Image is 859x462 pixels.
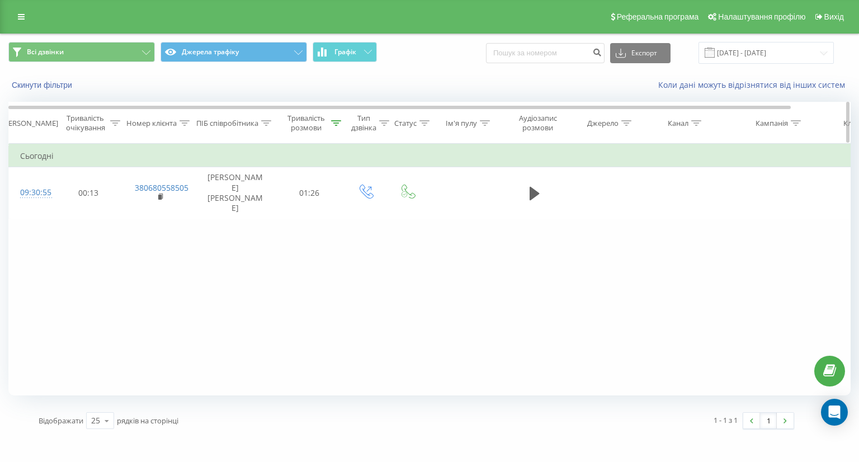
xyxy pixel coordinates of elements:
button: Всі дзвінки [8,42,155,62]
span: Відображати [39,416,83,426]
div: Ім'я пулу [446,119,477,128]
a: 1 [760,413,777,428]
input: Пошук за номером [486,43,605,63]
div: Аудіозапис розмови [511,114,565,133]
button: Графік [313,42,377,62]
div: Тип дзвінка [351,114,376,133]
button: Джерела трафіку [161,42,307,62]
div: 25 [91,415,100,426]
div: Тривалість розмови [284,114,328,133]
td: 01:26 [275,167,344,219]
td: [PERSON_NAME] [PERSON_NAME] [196,167,275,219]
span: Налаштування профілю [718,12,805,21]
span: Реферальна програма [617,12,699,21]
button: Експорт [610,43,671,63]
button: Скинути фільтри [8,80,78,90]
div: Кампанія [756,119,788,128]
div: Номер клієнта [126,119,177,128]
div: 1 - 1 з 1 [714,414,738,426]
div: ПІБ співробітника [196,119,258,128]
div: Статус [394,119,417,128]
a: 380680558505 [135,182,188,193]
span: Всі дзвінки [27,48,64,56]
div: 09:30:55 [20,182,43,204]
td: 00:13 [54,167,124,219]
span: Графік [334,48,356,56]
div: Open Intercom Messenger [821,399,848,426]
div: Тривалість очікування [63,114,107,133]
a: Коли дані можуть відрізнятися вiд інших систем [658,79,851,90]
span: Вихід [824,12,844,21]
div: [PERSON_NAME] [2,119,58,128]
span: рядків на сторінці [117,416,178,426]
div: Канал [668,119,688,128]
div: Джерело [587,119,619,128]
